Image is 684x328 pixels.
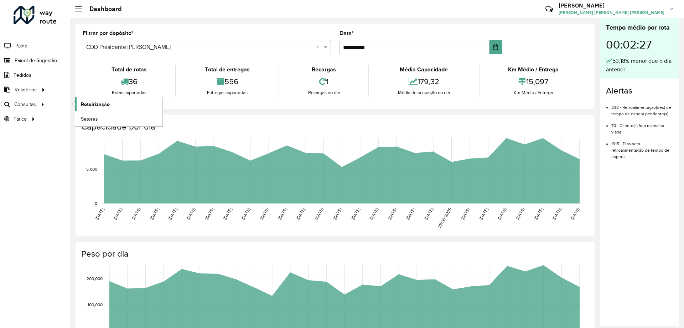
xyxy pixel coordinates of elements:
[186,207,196,221] text: [DATE]
[222,207,233,221] text: [DATE]
[81,115,98,123] span: Setores
[113,207,123,221] text: [DATE]
[606,23,673,32] div: Tempo médio por rota
[83,29,134,37] label: Filtrar por depósito
[84,89,173,96] div: Rotas exportadas
[81,122,587,132] h4: Capacidade por dia
[371,74,477,89] div: 179,32
[178,65,276,74] div: Total de entregas
[611,135,673,160] li: 1315 - Dias sem retroalimentação de tempo de espera
[340,29,354,37] label: Data
[332,207,342,221] text: [DATE]
[481,89,586,96] div: Km Médio / Entrega
[15,57,57,64] span: Painel de Sugestão
[295,207,306,221] text: [DATE]
[437,207,452,229] text: 23/08/2025
[178,74,276,89] div: 556
[82,5,122,13] h2: Dashboard
[95,201,97,206] text: 0
[606,86,673,96] h4: Alertas
[611,117,673,135] li: 70 - Cliente(s) fora da malha viária
[14,101,36,108] span: Consultas
[277,207,287,221] text: [DATE]
[387,207,397,221] text: [DATE]
[204,207,214,221] text: [DATE]
[606,57,673,74] div: 53,18% menor que o dia anterior
[489,40,502,54] button: Choose Date
[424,207,434,221] text: [DATE]
[259,207,269,221] text: [DATE]
[611,99,673,117] li: 233 - Retroalimentação(ões) de tempo de espera pendente(s)
[240,207,251,221] text: [DATE]
[75,112,162,126] a: Setores
[94,207,105,221] text: [DATE]
[606,32,673,57] div: 00:02:27
[281,74,367,89] div: 1
[88,302,103,307] text: 100,000
[559,2,664,9] h3: [PERSON_NAME]
[149,207,160,221] text: [DATE]
[14,71,31,79] span: Pedidos
[551,207,562,221] text: [DATE]
[481,74,586,89] div: 15,097
[460,207,470,221] text: [DATE]
[15,42,28,50] span: Painel
[570,207,580,221] text: [DATE]
[178,89,276,96] div: Entregas exportadas
[84,74,173,89] div: 36
[405,207,415,221] text: [DATE]
[350,207,361,221] text: [DATE]
[371,65,477,74] div: Média Capacidade
[281,65,367,74] div: Recargas
[481,65,586,74] div: Km Médio / Entrega
[86,167,97,171] text: 5,000
[84,65,173,74] div: Total de rotas
[559,9,664,16] span: [PERSON_NAME] [PERSON_NAME] [PERSON_NAME]
[131,207,141,221] text: [DATE]
[15,86,37,94] span: Relatórios
[533,207,544,221] text: [DATE]
[371,89,477,96] div: Média de ocupação no dia
[369,207,379,221] text: [DATE]
[497,207,507,221] text: [DATE]
[281,89,367,96] div: Recargas no dia
[316,43,322,51] span: Clear all
[515,207,525,221] text: [DATE]
[14,115,27,123] span: Tático
[167,207,178,221] text: [DATE]
[541,1,557,17] a: Contato Rápido
[314,207,324,221] text: [DATE]
[87,277,103,281] text: 200,000
[81,101,110,108] span: Roteirização
[81,249,587,259] h4: Peso por dia
[478,207,489,221] text: [DATE]
[75,97,162,111] a: Roteirização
